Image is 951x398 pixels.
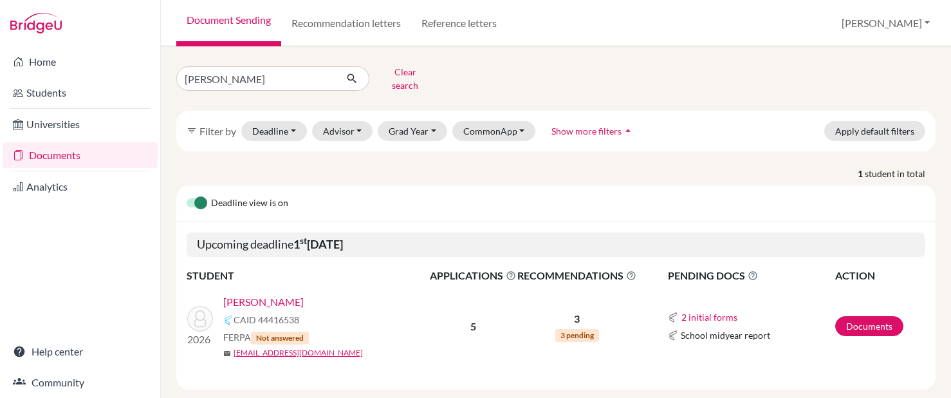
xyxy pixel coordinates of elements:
button: CommonApp [452,121,536,141]
span: Not answered [251,332,309,345]
button: Clear search [369,62,441,95]
a: Students [3,80,158,106]
button: Show more filtersarrow_drop_up [540,121,645,141]
sup: st [300,236,307,246]
a: Documents [835,316,903,336]
span: FERPA [223,330,309,345]
span: student in total [865,167,936,180]
strong: 1 [858,167,865,180]
img: Common App logo [223,315,234,325]
a: Home [3,49,158,75]
b: 5 [470,320,476,332]
button: Grad Year [378,121,447,141]
i: filter_list [187,126,197,136]
a: [EMAIL_ADDRESS][DOMAIN_NAME] [234,347,363,359]
button: Deadline [241,121,307,141]
span: CAID 44416538 [234,313,299,327]
p: 3 [517,311,636,327]
button: Advisor [312,121,373,141]
b: 1 [DATE] [293,237,343,251]
a: Analytics [3,174,158,200]
button: 2 initial forms [681,310,738,325]
span: Show more filters [551,126,622,137]
button: Apply default filters [824,121,925,141]
span: School midyear report [681,328,770,342]
span: APPLICATIONS [430,268,516,283]
img: Common App logo [668,312,678,323]
img: Bridge-U [10,13,62,33]
a: Universities [3,111,158,137]
a: Community [3,370,158,395]
span: RECOMMENDATIONS [517,268,636,283]
a: [PERSON_NAME] [223,294,304,310]
span: mail [223,350,231,357]
img: Siddons, Annabelle [187,306,213,332]
input: Find student by name... [176,66,336,91]
a: Documents [3,142,158,168]
img: Common App logo [668,330,678,341]
button: [PERSON_NAME] [836,11,936,35]
h5: Upcoming deadline [187,232,925,257]
a: Help center [3,339,158,365]
span: PENDING DOCS [668,268,834,283]
span: Deadline view is on [211,196,288,211]
p: 2026 [187,332,213,347]
span: Filter by [199,125,236,137]
i: arrow_drop_up [622,124,634,137]
th: ACTION [835,267,925,284]
span: 3 pending [555,329,599,342]
th: STUDENT [187,267,429,284]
